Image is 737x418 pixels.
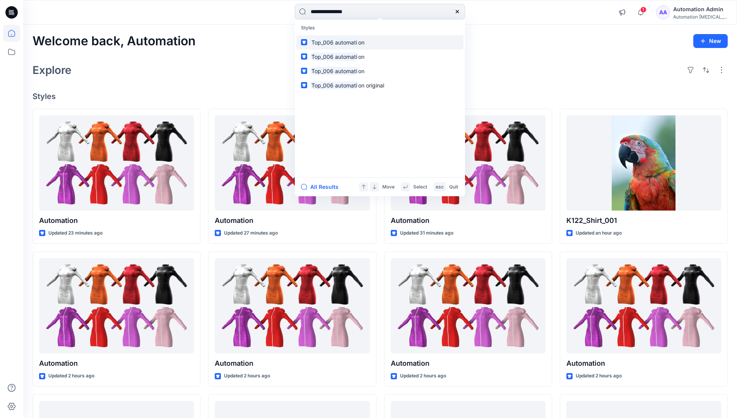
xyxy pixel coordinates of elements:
[48,229,103,237] p: Updated 23 minutes ago
[358,53,364,60] span: on
[296,64,463,78] a: Top_006 automation
[296,78,463,93] a: Top_006 automation original
[656,5,670,19] div: AA
[413,183,427,191] p: Select
[301,182,344,192] button: All Results
[48,372,94,380] p: Updated 2 hours ago
[436,183,444,191] p: esc
[39,215,194,226] p: Automation
[310,38,358,47] mark: Top_006 automati
[566,358,721,369] p: Automation
[310,81,358,90] mark: Top_006 automati
[39,358,194,369] p: Automation
[215,358,369,369] p: Automation
[673,5,727,14] div: Automation Admin
[400,229,453,237] p: Updated 31 minutes ago
[391,358,545,369] p: Automation
[693,34,728,48] button: New
[566,115,721,211] a: K122_Shirt_001
[576,229,622,237] p: Updated an hour ago
[224,229,278,237] p: Updated 27 minutes ago
[215,115,369,211] a: Automation
[32,92,728,101] h4: Styles
[32,34,196,48] h2: Welcome back, Automation
[224,372,270,380] p: Updated 2 hours ago
[215,258,369,354] a: Automation
[358,68,364,74] span: on
[576,372,622,380] p: Updated 2 hours ago
[296,21,463,35] p: Styles
[32,64,72,76] h2: Explore
[296,35,463,50] a: Top_006 automation
[39,115,194,211] a: Automation
[566,258,721,354] a: Automation
[310,52,358,61] mark: Top_006 automati
[391,115,545,211] a: Automation
[310,67,358,75] mark: Top_006 automati
[449,183,458,191] p: Quit
[566,215,721,226] p: K122_Shirt_001
[640,7,646,13] span: 1
[215,215,369,226] p: Automation
[400,372,446,380] p: Updated 2 hours ago
[382,183,395,191] p: Move
[673,14,727,20] div: Automation [MEDICAL_DATA]...
[296,50,463,64] a: Top_006 automation
[39,258,194,354] a: Automation
[358,82,384,89] span: on original
[358,39,364,46] span: on
[391,258,545,354] a: Automation
[391,215,545,226] p: Automation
